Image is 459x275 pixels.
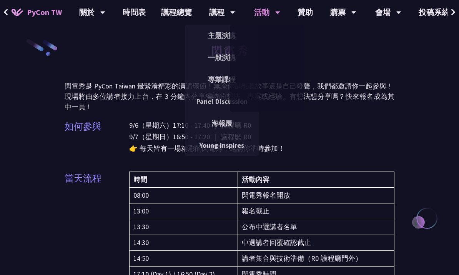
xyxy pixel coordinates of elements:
p: 如何參與 [65,120,101,133]
a: 主題演講 [185,27,259,45]
th: 時間 [130,172,238,188]
p: 當天流程 [65,172,101,185]
td: 08:00 [130,188,238,203]
td: 閃電秀報名開放 [238,188,394,203]
p: 9/6（星期六）17:10 - 17:40 ｜ 議程廳 R0 9/7（星期日）16:50 - 17:20 ｜ 議程廳 R0 👉 每天皆有一場精彩的閃電秀，邀請你準時參加！ [129,120,394,154]
td: 14:30 [130,235,238,251]
td: 13:00 [130,203,238,219]
a: 一般演講 [185,48,259,67]
th: 活動內容 [238,172,394,188]
td: 公布中選講者名單 [238,219,394,235]
img: Home icon of PyCon TW 2025 [12,8,23,16]
a: 海報展 [185,114,259,132]
a: PyCon TW [4,3,70,22]
a: Panel Discussion [185,92,259,110]
span: PyCon TW [27,7,62,18]
td: 13:30 [130,219,238,235]
p: 閃電秀是 PyCon Taiwan 最緊湊精彩的演講環節！無論你是想聽故事還是自己發聲，我們都邀請你一起參與！ 現場將由多位講者接力上台，在 3 分鐘內分享獨特的想法、專案或經驗。有想法想分享嗎... [65,81,394,112]
td: 講者集合與技術準備（R0 議程廳門外） [238,251,394,267]
td: 報名截止 [238,203,394,219]
a: Young Inspires [185,136,259,154]
td: 14:50 [130,251,238,267]
td: 中選講者回覆確認截止 [238,235,394,251]
a: 專業課程 [185,70,259,88]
